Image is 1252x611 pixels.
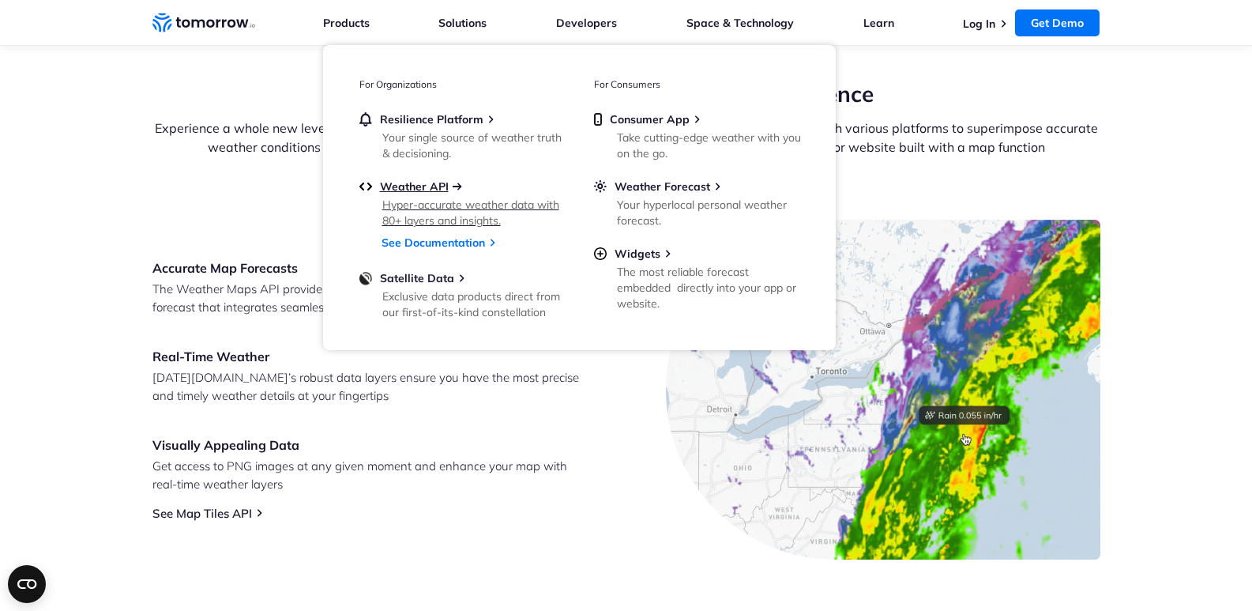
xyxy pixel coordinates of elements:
h3: Accurate Map Forecasts [152,259,587,277]
img: sun.svg [594,179,607,194]
span: Weather Forecast [615,179,710,194]
a: Space & Technology [686,16,794,30]
a: See Documentation [382,236,485,250]
h3: Visually Appealing Data [152,436,587,454]
h3: For Consumers [594,78,799,90]
h3: Real-Time Weather [152,348,587,365]
span: Weather API [380,179,449,194]
div: Take cutting-edge weather with you on the go. [617,130,801,161]
a: Get Demo [1015,9,1100,36]
div: The most reliable forecast embedded directly into your app or website. [617,264,801,311]
img: plus-circle.svg [594,247,607,261]
p: The Weather Maps API provides map tiles for the last 24 hours and a 14-day forecast that integrat... [152,280,587,316]
h2: Navigate the World’s Weather with Confidence [152,79,1100,109]
h3: For Organizations [359,78,565,90]
a: Developers [556,16,617,30]
a: Log In [963,17,995,31]
a: Resilience PlatformYour single source of weather truth & decisioning. [359,112,565,158]
span: Resilience Platform [380,112,483,126]
a: Weather APIHyper-accurate weather data with 80+ layers and insights. [359,179,565,225]
img: mobile.svg [594,112,602,126]
img: bell.svg [359,112,372,126]
img: api.svg [359,179,372,194]
div: Your single source of weather truth & decisioning. [382,130,566,161]
div: Hyper-accurate weather data with 80+ layers and insights. [382,197,566,228]
img: satellite-data-menu.png [359,271,372,285]
a: See Map Tiles API [152,506,252,521]
a: Consumer AppTake cutting-edge weather with you on the go. [594,112,799,158]
img: Image-1-1-e1707053002487.jpg [666,220,1100,560]
a: Learn [863,16,894,30]
p: [DATE][DOMAIN_NAME]’s robust data layers ensure you have the most precise and timely weather deta... [152,368,587,405]
a: Satellite DataExclusive data products direct from our first-of-its-kind constellation [359,271,565,317]
div: Exclusive data products direct from our first-of-its-kind constellation [382,289,566,320]
p: Experience a whole new level of weather visualization. [DATE][DOMAIN_NAME]’s Weather Maps API int... [152,119,1100,157]
span: Satellite Data [380,271,454,285]
a: Products [323,16,370,30]
a: WidgetsThe most reliable forecast embedded directly into your app or website. [594,247,799,308]
span: Consumer App [610,112,690,126]
a: Home link [152,11,255,35]
span: Widgets [615,247,660,261]
button: Open CMP widget [8,565,46,603]
a: Solutions [438,16,487,30]
p: Get access to PNG images at any given moment and enhance your map with real-time weather layers [152,457,587,493]
div: Your hyperlocal personal weather forecast. [617,197,801,228]
a: Weather ForecastYour hyperlocal personal weather forecast. [594,179,799,225]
